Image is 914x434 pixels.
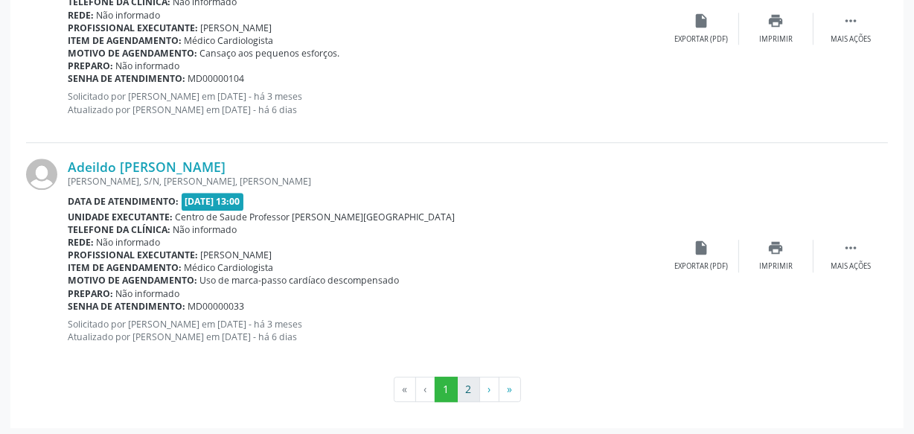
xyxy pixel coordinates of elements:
span: Não informado [173,223,237,236]
b: Senha de atendimento: [68,72,185,85]
button: Go to last page [499,377,521,402]
img: img [26,159,57,190]
span: [PERSON_NAME] [201,249,272,261]
b: Rede: [68,9,94,22]
button: Go to next page [479,377,499,402]
i: insert_drive_file [694,13,710,29]
div: Mais ações [831,34,871,45]
button: Go to page 1 [435,377,458,402]
b: Telefone da clínica: [68,223,170,236]
span: Não informado [116,60,180,72]
b: Rede: [68,236,94,249]
span: MD00000033 [188,300,245,313]
span: [DATE] 13:00 [182,193,244,210]
span: Médico Cardiologista [185,34,274,47]
a: Adeildo [PERSON_NAME] [68,159,226,175]
i:  [843,240,859,256]
div: Mais ações [831,261,871,272]
div: [PERSON_NAME], S/N, [PERSON_NAME], [PERSON_NAME] [68,175,665,188]
b: Item de agendamento: [68,261,182,274]
p: Solicitado por [PERSON_NAME] em [DATE] - há 3 meses Atualizado por [PERSON_NAME] em [DATE] - há 6... [68,318,665,343]
div: Imprimir [759,34,793,45]
div: Imprimir [759,261,793,272]
span: Não informado [97,236,161,249]
ul: Pagination [26,377,888,402]
b: Motivo de agendamento: [68,274,197,287]
b: Profissional executante: [68,249,198,261]
div: Exportar (PDF) [675,261,729,272]
span: Uso de marca-passo cardíaco descompensado [200,274,400,287]
i: print [768,240,784,256]
span: Não informado [116,287,180,300]
span: Não informado [97,9,161,22]
b: Unidade executante: [68,211,173,223]
span: Cansaço aos pequenos esforços. [200,47,340,60]
span: Médico Cardiologista [185,261,274,274]
b: Preparo: [68,60,113,72]
b: Motivo de agendamento: [68,47,197,60]
i:  [843,13,859,29]
b: Preparo: [68,287,113,300]
b: Data de atendimento: [68,195,179,208]
button: Go to page 2 [457,377,480,402]
span: Centro de Saude Professor [PERSON_NAME][GEOGRAPHIC_DATA] [176,211,456,223]
p: Solicitado por [PERSON_NAME] em [DATE] - há 3 meses Atualizado por [PERSON_NAME] em [DATE] - há 6... [68,90,665,115]
span: [PERSON_NAME] [201,22,272,34]
span: MD00000104 [188,72,245,85]
b: Profissional executante: [68,22,198,34]
i: insert_drive_file [694,240,710,256]
b: Senha de atendimento: [68,300,185,313]
div: Exportar (PDF) [675,34,729,45]
b: Item de agendamento: [68,34,182,47]
i: print [768,13,784,29]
